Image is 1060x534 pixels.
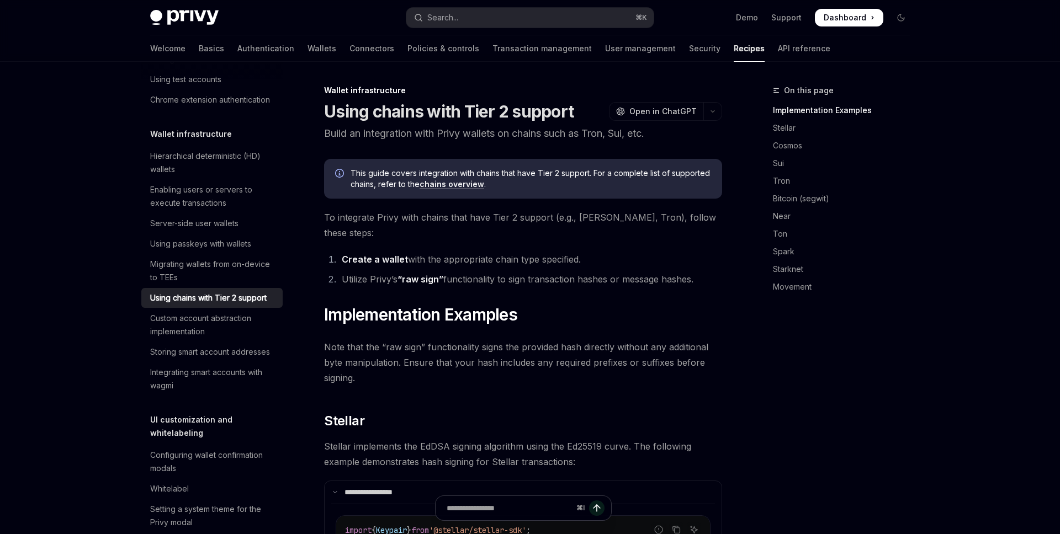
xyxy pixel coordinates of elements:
[141,445,283,478] a: Configuring wallet confirmation modals
[150,413,283,440] h5: UI customization and whitelabeling
[773,278,919,296] a: Movement
[141,499,283,532] a: Setting a system theme for the Privy modal
[629,106,697,117] span: Open in ChatGPT
[150,291,267,305] div: Using chains with Tier 2 support
[150,366,276,392] div: Integrating smart accounts with wagmi
[492,35,592,62] a: Transaction management
[150,503,276,529] div: Setting a system theme for the Privy modal
[150,237,251,250] div: Using passkeys with wallets
[141,288,283,308] a: Using chains with Tier 2 support
[342,254,408,265] a: Create a wallet
[141,180,283,213] a: Enabling users or servers to execute transactions
[824,12,866,23] span: Dashboard
[324,339,722,386] span: Note that the “raw sign” functionality signs the provided hash directly without any additional by...
[141,146,283,179] a: Hierarchical deterministic (HD) wallets
[150,149,276,176] div: Hierarchical deterministic (HD) wallets
[778,35,830,62] a: API reference
[150,448,276,475] div: Configuring wallet confirmation modals
[141,70,283,89] a: Using test accounts
[324,126,722,141] p: Build an integration with Privy wallets on chains such as Tron, Sui, etc.
[324,102,574,121] h1: Using chains with Tier 2 support
[141,308,283,341] a: Custom account abstraction implementation
[773,225,919,243] a: Ton
[141,213,283,233] a: Server-side user wallets
[773,243,919,260] a: Spark
[150,345,270,359] div: Storing smart account addresses
[335,169,346,180] svg: Info
[689,35,720,62] a: Security
[406,8,654,28] button: Open search
[773,190,919,207] a: Bitcoin (segwit)
[635,13,647,22] span: ⌘ K
[150,10,219,25] img: dark logo
[141,342,283,362] a: Storing smart account addresses
[427,11,458,24] div: Search...
[150,127,232,141] h5: Wallet infrastructure
[150,183,276,210] div: Enabling users or servers to execute transactions
[324,439,722,469] span: Stellar implements the EdDSA signing algorithm using the Ed25519 curve. The following example dem...
[351,168,711,190] span: This guide covers integration with chains that have Tier 2 support. For a complete list of suppor...
[338,271,722,287] li: Utilize Privy’s functionality to sign transaction hashes or message hashes.
[324,412,364,430] span: Stellar
[771,12,802,23] a: Support
[397,274,443,285] a: “raw sign”
[605,35,676,62] a: User management
[447,496,572,520] input: Ask a question...
[773,137,919,154] a: Cosmos
[349,35,394,62] a: Connectors
[150,482,189,495] div: Whitelabel
[773,172,919,190] a: Tron
[308,35,336,62] a: Wallets
[892,9,910,26] button: Toggle dark mode
[150,35,185,62] a: Welcome
[150,312,276,338] div: Custom account abstraction implementation
[589,500,605,516] button: Send message
[199,35,224,62] a: Basics
[141,254,283,287] a: Migrating wallets from on-device to TEEs
[784,84,834,97] span: On this page
[141,479,283,499] a: Whitelabel
[150,93,270,106] div: Chrome extension authentication
[150,217,239,230] div: Server-side user wallets
[773,102,919,119] a: Implementation Examples
[773,119,919,137] a: Stellar
[324,85,722,96] div: Wallet infrastructure
[141,90,283,110] a: Chrome extension authentication
[773,207,919,225] a: Near
[736,12,758,23] a: Demo
[141,362,283,396] a: Integrating smart accounts with wagmi
[773,260,919,278] a: Starknet
[773,154,919,172] a: Sui
[324,210,722,241] span: To integrate Privy with chains that have Tier 2 support (e.g., [PERSON_NAME], Tron), follow these...
[420,179,484,189] a: chains overview
[141,234,283,254] a: Using passkeys with wallets
[324,305,517,324] span: Implementation Examples
[237,35,294,62] a: Authentication
[815,9,883,26] a: Dashboard
[150,258,276,284] div: Migrating wallets from on-device to TEEs
[407,35,479,62] a: Policies & controls
[150,73,221,86] div: Using test accounts
[734,35,765,62] a: Recipes
[338,252,722,267] li: with the appropriate chain type specified.
[609,102,703,121] button: Open in ChatGPT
